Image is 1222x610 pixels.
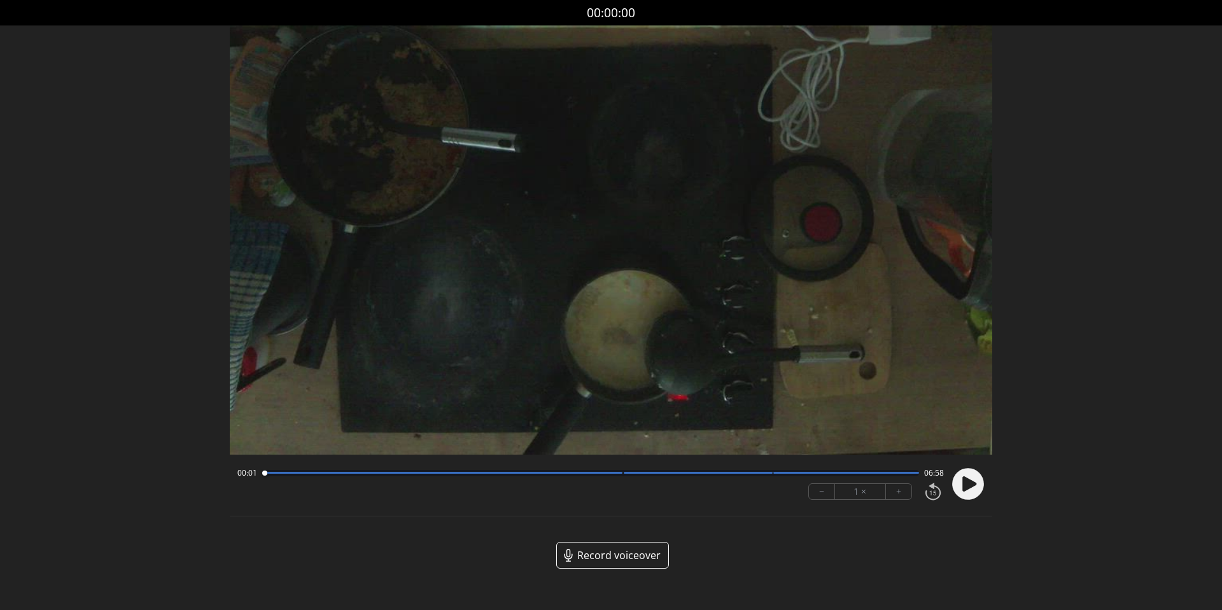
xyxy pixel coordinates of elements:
div: 1 × [835,484,886,499]
button: − [809,484,835,499]
button: + [886,484,911,499]
a: 00:00:00 [587,4,635,22]
a: Record voiceover [556,542,669,569]
span: 00:01 [237,468,257,478]
span: 06:58 [924,468,944,478]
span: Record voiceover [577,548,661,563]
